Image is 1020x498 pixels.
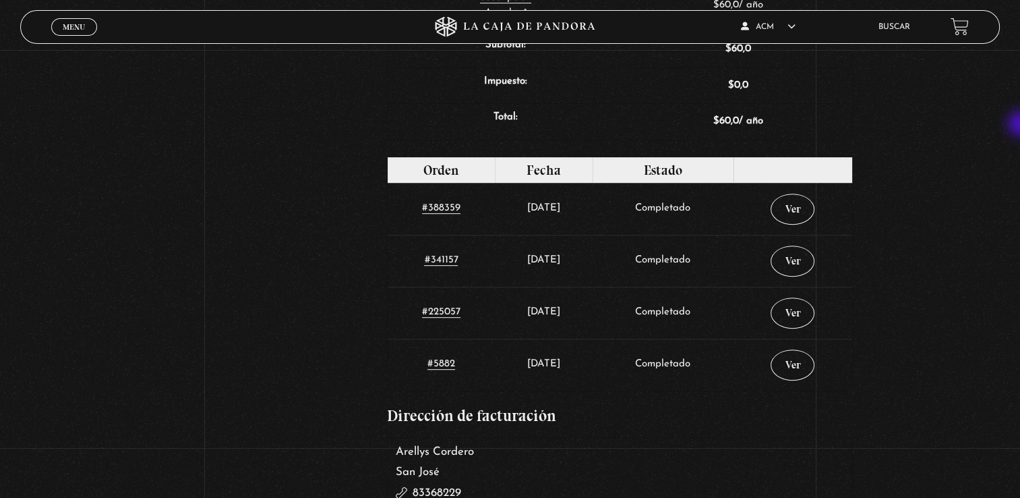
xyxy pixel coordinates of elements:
a: Ver [771,350,814,381]
time: 1697004859 [527,255,560,265]
a: View your shopping cart [951,18,969,36]
th: Total: [388,103,625,140]
a: Ver [771,194,814,225]
a: #388359 [422,203,460,214]
td: Completado [593,287,733,339]
h2: Dirección de facturación [387,408,853,424]
span: 60,0 [725,44,751,54]
a: #225057 [422,307,460,318]
a: #341157 [424,255,458,266]
span: Fecha [527,162,561,178]
td: Completado [593,235,733,287]
span: ACM [741,23,796,31]
td: Completado [593,339,733,391]
span: $ [728,80,734,90]
td: Completado [593,183,733,235]
td: / año [624,103,852,140]
time: 1728627281 [527,203,560,213]
span: 0,0 [728,80,748,90]
span: Orden [423,162,459,178]
a: Ver [771,246,814,277]
time: 1665468874 [527,307,560,317]
th: Impuesto: [388,67,625,104]
a: #5882 [427,359,455,370]
a: Buscar [878,23,910,31]
span: Cerrar [58,34,90,44]
strong: × 1 [515,8,527,18]
a: Ver [771,298,814,329]
span: $ [725,44,731,54]
span: Estado [644,162,682,178]
span: $ [713,116,719,126]
time: 1633932852 [527,359,560,369]
th: Subtotal: [388,31,625,67]
span: 60,0 [713,116,739,126]
span: Menu [63,23,85,31]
